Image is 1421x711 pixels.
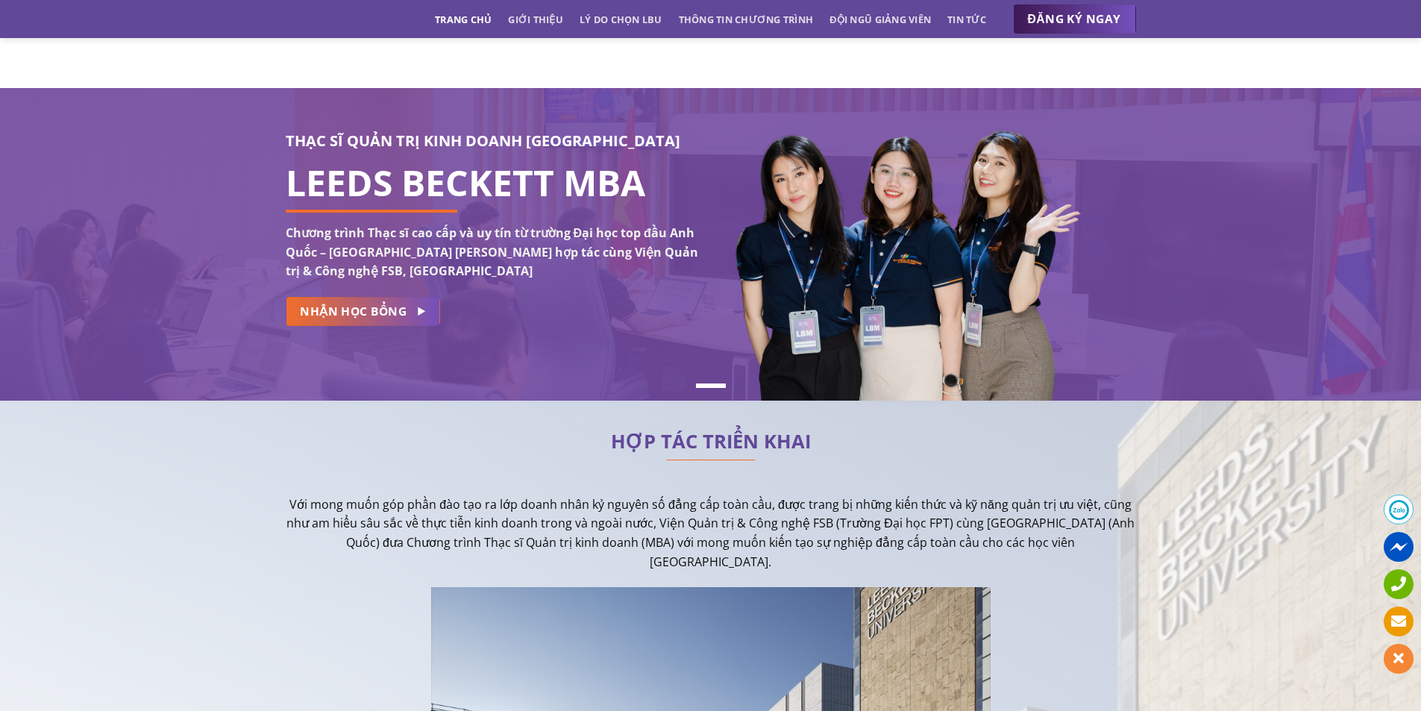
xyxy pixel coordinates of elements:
h2: HỢP TÁC TRIỂN KHAI [286,434,1136,449]
p: Với mong muốn góp phần đào tạo ra lớp doanh nhân kỷ nguyên số đẳng cấp toàn cầu, được trang bị nh... [286,495,1136,571]
li: Page dot 1 [696,383,726,388]
img: line-lbu.jpg [666,460,756,461]
a: Lý do chọn LBU [580,6,662,33]
a: Giới thiệu [508,6,563,33]
a: Thông tin chương trình [679,6,814,33]
strong: Chương trình Thạc sĩ cao cấp và uy tín từ trường Đại học top đầu Anh Quốc – [GEOGRAPHIC_DATA] [PE... [286,225,698,279]
a: ĐĂNG KÝ NGAY [1013,4,1136,34]
a: Trang chủ [435,6,492,33]
h3: THẠC SĨ QUẢN TRỊ KINH DOANH [GEOGRAPHIC_DATA] [286,129,700,153]
a: Tin tức [947,6,986,33]
h1: LEEDS BECKETT MBA [286,174,700,192]
span: ĐĂNG KÝ NGAY [1028,10,1121,28]
a: NHẬN HỌC BỔNG [286,297,440,326]
a: Đội ngũ giảng viên [829,6,931,33]
span: NHẬN HỌC BỔNG [300,302,407,321]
